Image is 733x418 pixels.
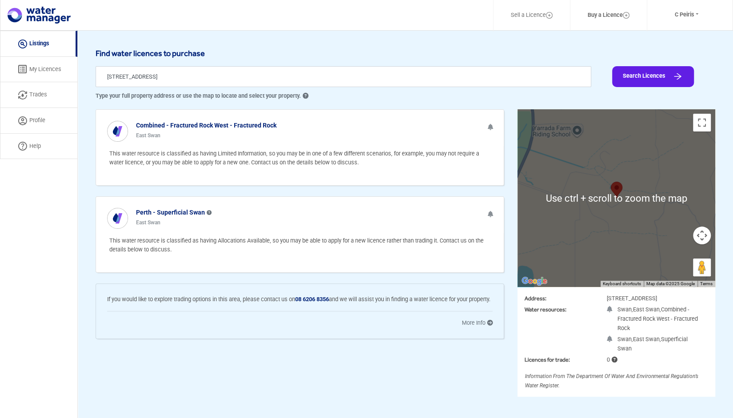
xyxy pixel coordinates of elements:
img: icon%20white.svg [108,208,128,228]
a: Sell a Licence [499,5,564,26]
a: Buy a Licence [576,5,641,26]
img: Google [520,275,549,287]
p: This water resource is classified as having Allocations Available, so you may be able to apply fo... [109,236,493,254]
span: Superficial Swan [617,336,688,352]
img: licenses icon [18,65,27,74]
b: Combined - Fractured Rock West - Fractured Rock [136,122,276,129]
img: logo.svg [8,7,71,24]
p: If you would like to explore trading options in this area, please contact us on and we will assis... [107,295,493,304]
a: More Info [461,319,493,326]
button: Drag Pegman onto the map to open Street View [693,259,711,276]
span: 0 [607,356,617,363]
p: This water resource is classified as having Limited Information, so you may be in one of a few di... [109,149,493,167]
a: Terms (opens in new tab) [700,281,713,286]
span: [STREET_ADDRESS] [607,295,657,302]
button: Search Licences [612,66,694,87]
p: Type your full property address or use the map to locate and select your property. [96,92,591,100]
button: C Peiris [653,5,720,25]
h3: Licences for trade: [524,356,600,363]
img: Profile Icon [18,116,27,125]
span: Combined - Fractured Rock West - Fractured Rock [617,306,698,331]
img: Arrow Icon [672,72,683,81]
span: Swan, [617,306,633,313]
input: Search your address [96,66,591,87]
img: Layer_1.svg [546,12,553,19]
img: help icon [18,142,27,151]
b: East Swan [136,132,160,139]
button: Map camera controls [693,227,711,244]
button: Keyboard shortcuts [603,281,641,287]
b: 08 6206 8356 [295,296,329,303]
b: East Swan [136,219,160,226]
b: Perth - Superficial Swan [136,209,205,216]
button: Toggle fullscreen view [693,114,711,131]
img: icon%20white.svg [108,121,128,141]
img: listing icon [18,40,27,48]
img: trade icon [18,91,27,100]
span: Information from the Department of Water and Environmental Regulation’s Water Register. [525,373,698,389]
h3: Address: [524,295,600,302]
span: East Swan, [633,306,661,313]
span: Swan, [617,336,633,342]
a: Open this area in Google Maps (opens a new window) [520,275,549,287]
span: Map data ©2025 Google [646,281,695,286]
h3: Water resources: [524,306,600,313]
span: East Swan, [633,336,661,342]
img: Layer_1.svg [623,12,629,19]
h6: Find water licences to purchase [96,48,715,58]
